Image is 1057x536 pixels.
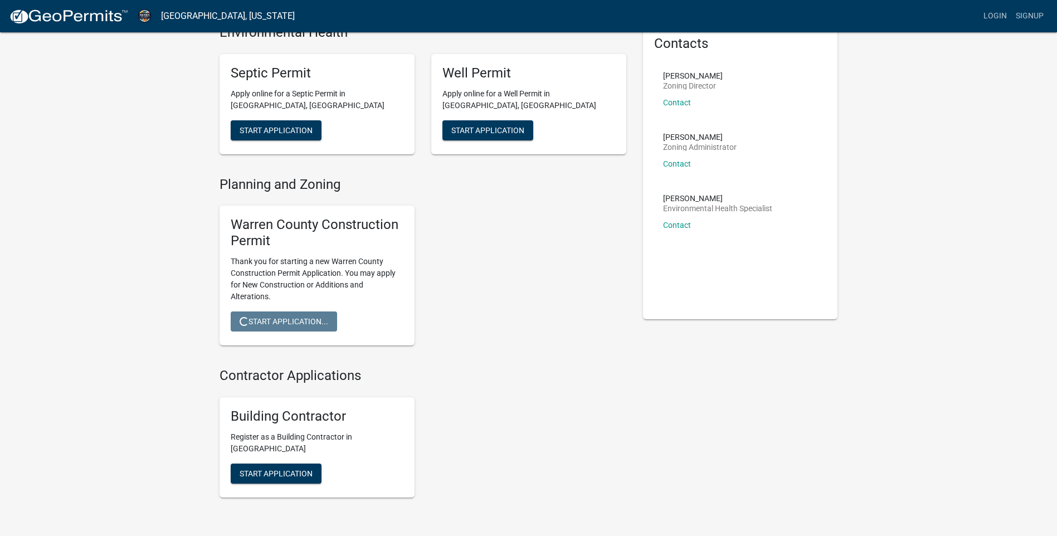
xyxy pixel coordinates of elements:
[220,25,626,41] h4: Environmental Health
[663,221,691,230] a: Contact
[442,88,615,111] p: Apply online for a Well Permit in [GEOGRAPHIC_DATA], [GEOGRAPHIC_DATA]
[442,65,615,81] h5: Well Permit
[240,469,313,477] span: Start Application
[220,368,626,506] wm-workflow-list-section: Contractor Applications
[663,159,691,168] a: Contact
[451,125,524,134] span: Start Application
[231,217,403,249] h5: Warren County Construction Permit
[231,431,403,455] p: Register as a Building Contractor in [GEOGRAPHIC_DATA]
[231,65,403,81] h5: Septic Permit
[231,120,322,140] button: Start Application
[231,88,403,111] p: Apply online for a Septic Permit in [GEOGRAPHIC_DATA], [GEOGRAPHIC_DATA]
[240,316,328,325] span: Start Application...
[663,133,737,141] p: [PERSON_NAME]
[663,204,772,212] p: Environmental Health Specialist
[663,143,737,151] p: Zoning Administrator
[1011,6,1048,27] a: Signup
[220,368,626,384] h4: Contractor Applications
[663,82,723,90] p: Zoning Director
[442,120,533,140] button: Start Application
[663,72,723,80] p: [PERSON_NAME]
[220,177,626,193] h4: Planning and Zoning
[231,256,403,303] p: Thank you for starting a new Warren County Construction Permit Application. You may apply for New...
[161,7,295,26] a: [GEOGRAPHIC_DATA], [US_STATE]
[663,194,772,202] p: [PERSON_NAME]
[137,8,152,23] img: Warren County, Iowa
[231,464,322,484] button: Start Application
[654,36,827,52] h5: Contacts
[979,6,1011,27] a: Login
[231,311,337,332] button: Start Application...
[240,125,313,134] span: Start Application
[231,408,403,425] h5: Building Contractor
[663,98,691,107] a: Contact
